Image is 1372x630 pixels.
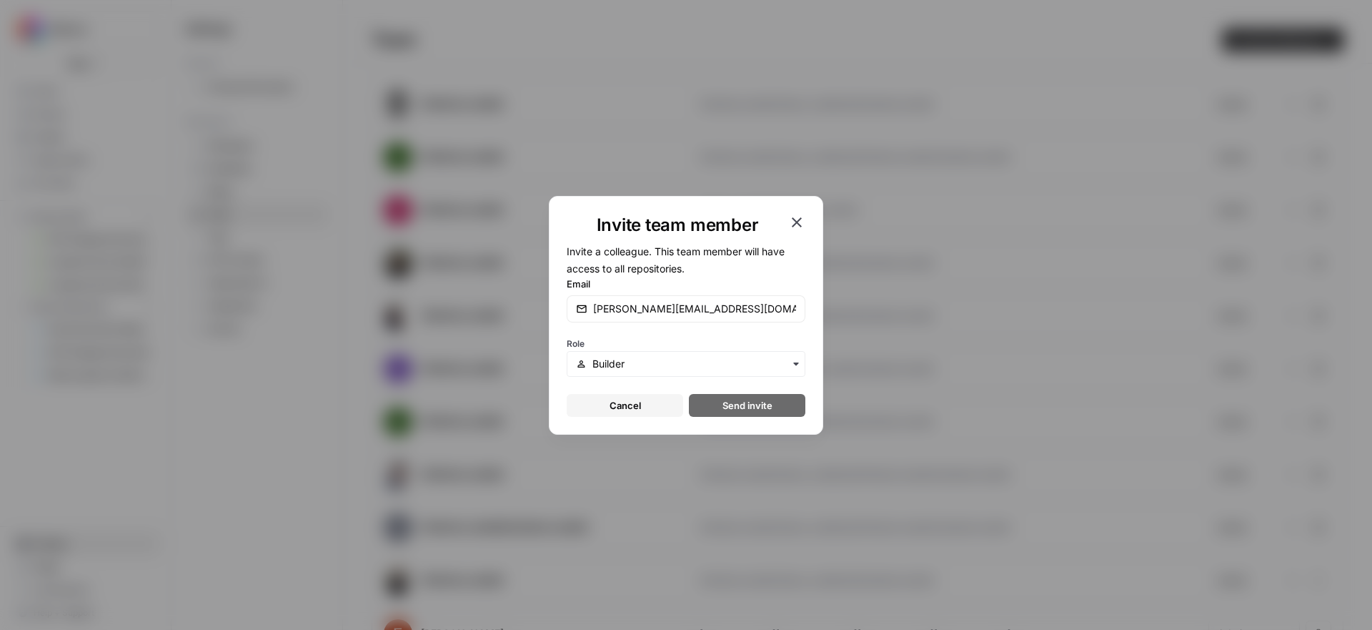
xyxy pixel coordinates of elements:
[567,245,785,275] span: Invite a colleague. This team member will have access to all repositories.
[567,214,788,237] h1: Invite team member
[610,398,641,413] span: Cancel
[592,357,796,371] input: Builder
[567,394,683,417] button: Cancel
[567,338,585,349] span: Role
[567,277,805,291] label: Email
[593,302,796,316] input: email@company.com
[689,394,805,417] button: Send invite
[722,398,772,413] span: Send invite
